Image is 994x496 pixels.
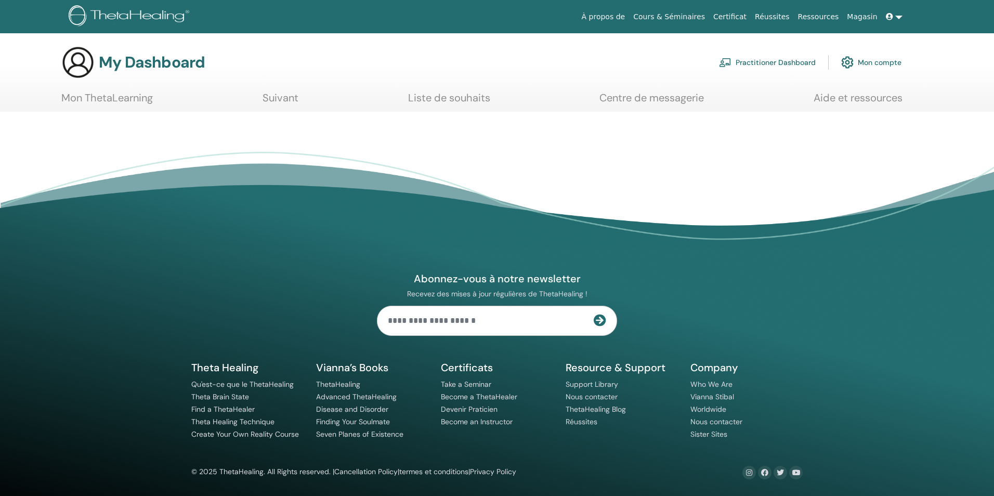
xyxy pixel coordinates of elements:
[690,392,734,401] a: Vianna Stibal
[690,429,727,439] a: Sister Sites
[690,404,726,414] a: Worldwide
[191,417,274,426] a: Theta Healing Technique
[441,392,517,401] a: Become a ThetaHealer
[566,392,618,401] a: Nous contacter
[599,92,704,112] a: Centre de messagerie
[441,404,498,414] a: Devenir Praticien
[377,289,617,298] p: Recevez des mises à jour régulières de ThetaHealing !
[719,51,816,74] a: Practitioner Dashboard
[709,7,751,27] a: Certificat
[69,5,193,29] img: logo.png
[191,429,299,439] a: Create Your Own Reality Course
[841,51,901,74] a: Mon compte
[841,54,854,71] img: cog.svg
[751,7,793,27] a: Réussites
[566,417,597,426] a: Réussites
[316,361,428,374] h5: Vianna’s Books
[470,467,516,476] a: Privacy Policy
[719,58,731,67] img: chalkboard-teacher.svg
[690,417,742,426] a: Nous contacter
[191,380,294,389] a: Qu'est-ce que le ThetaHealing
[191,404,255,414] a: Find a ThetaHealer
[263,92,298,112] a: Suivant
[191,392,249,401] a: Theta Brain State
[408,92,490,112] a: Liste de souhaits
[441,417,513,426] a: Become an Instructor
[316,392,397,401] a: Advanced ThetaHealing
[191,361,304,374] h5: Theta Healing
[566,380,618,389] a: Support Library
[99,53,205,72] h3: My Dashboard
[399,467,468,476] a: termes et conditions
[843,7,881,27] a: Magasin
[61,92,153,112] a: Mon ThetaLearning
[566,404,626,414] a: ThetaHealing Blog
[566,361,678,374] h5: Resource & Support
[629,7,709,27] a: Cours & Séminaires
[316,429,403,439] a: Seven Planes of Existence
[794,7,843,27] a: Ressources
[441,361,553,374] h5: Certificats
[61,46,95,79] img: generic-user-icon.jpg
[316,380,360,389] a: ThetaHealing
[334,467,398,476] a: Cancellation Policy
[377,272,617,285] h4: Abonnez-vous à notre newsletter
[690,380,733,389] a: Who We Are
[191,466,516,478] div: © 2025 ThetaHealing. All Rights reserved. | | |
[316,417,390,426] a: Finding Your Soulmate
[441,380,491,389] a: Take a Seminar
[578,7,630,27] a: À propos de
[690,361,803,374] h5: Company
[814,92,903,112] a: Aide et ressources
[316,404,388,414] a: Disease and Disorder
